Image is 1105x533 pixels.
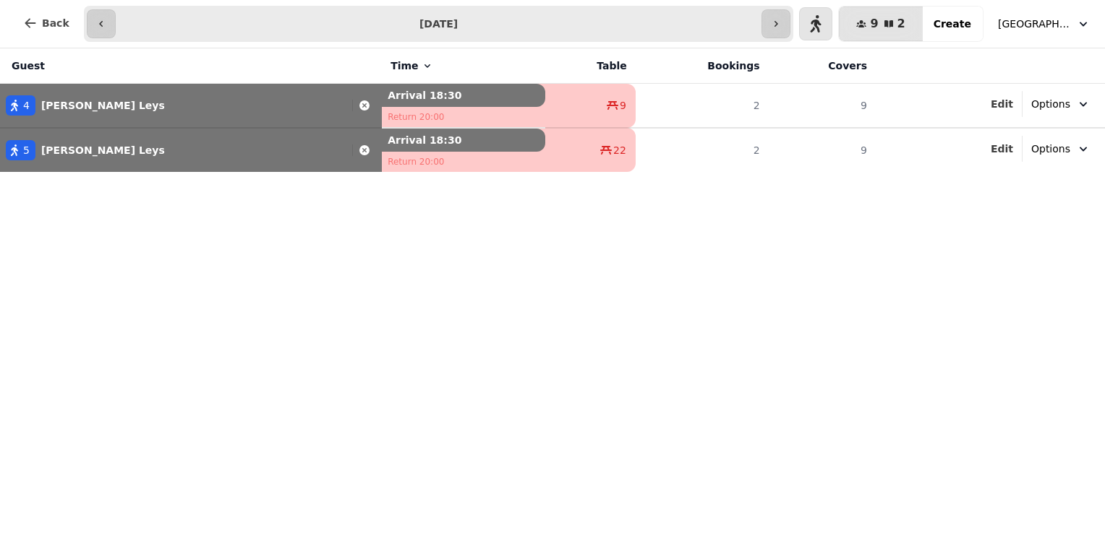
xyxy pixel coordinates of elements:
button: Back [12,6,81,40]
span: 9 [870,18,878,30]
p: Return 20:00 [382,152,545,172]
td: 9 [769,128,876,172]
span: Back [42,18,69,28]
p: [PERSON_NAME] Leys [41,143,165,157]
button: 92 [839,6,922,41]
button: Options [1023,91,1099,117]
p: Arrival 18:30 [382,84,545,107]
td: 2 [636,128,769,172]
span: Options [1031,97,1070,111]
button: Options [1023,136,1099,162]
th: Table [545,48,636,84]
span: [GEOGRAPHIC_DATA] [998,17,1070,31]
span: Create [934,19,971,29]
button: Edit [991,142,1013,156]
p: [PERSON_NAME] Leys [41,98,165,113]
span: 4 [23,98,30,113]
p: Return 20:00 [382,107,545,127]
span: 22 [613,143,626,157]
span: Time [391,58,418,73]
span: 9 [620,98,626,113]
span: Edit [991,144,1013,154]
span: Options [1031,142,1070,156]
button: Create [922,6,983,41]
button: Edit [991,97,1013,111]
span: Edit [991,99,1013,109]
button: [GEOGRAPHIC_DATA] [989,11,1099,37]
p: Arrival 18:30 [382,129,545,152]
span: 5 [23,143,30,157]
th: Bookings [636,48,769,84]
span: 2 [897,18,905,30]
th: Covers [769,48,876,84]
td: 9 [769,84,876,129]
td: 2 [636,84,769,129]
button: Time [391,58,432,73]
